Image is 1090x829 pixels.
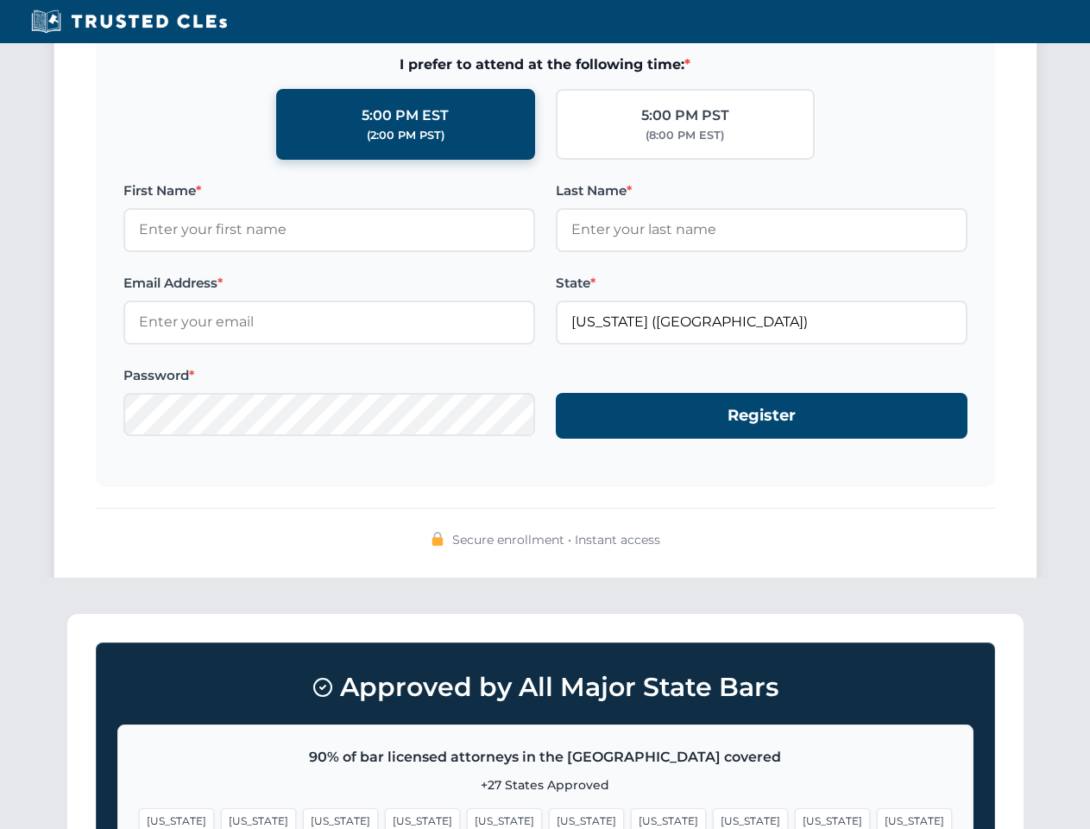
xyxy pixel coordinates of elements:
[367,127,444,144] div: (2:00 PM PST)
[556,273,967,294] label: State
[123,208,535,251] input: Enter your first name
[556,393,967,439] button: Register
[123,365,535,386] label: Password
[123,180,535,201] label: First Name
[123,273,535,294] label: Email Address
[431,532,444,546] img: 🔒
[139,775,952,794] p: +27 States Approved
[26,9,232,35] img: Trusted CLEs
[123,54,967,76] span: I prefer to attend at the following time:
[362,104,449,127] div: 5:00 PM EST
[556,301,967,344] input: Florida (FL)
[646,127,724,144] div: (8:00 PM EST)
[117,664,973,711] h3: Approved by All Major State Bars
[139,746,952,769] p: 90% of bar licensed attorneys in the [GEOGRAPHIC_DATA] covered
[556,180,967,201] label: Last Name
[641,104,729,127] div: 5:00 PM PST
[452,530,660,549] span: Secure enrollment • Instant access
[556,208,967,251] input: Enter your last name
[123,301,535,344] input: Enter your email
